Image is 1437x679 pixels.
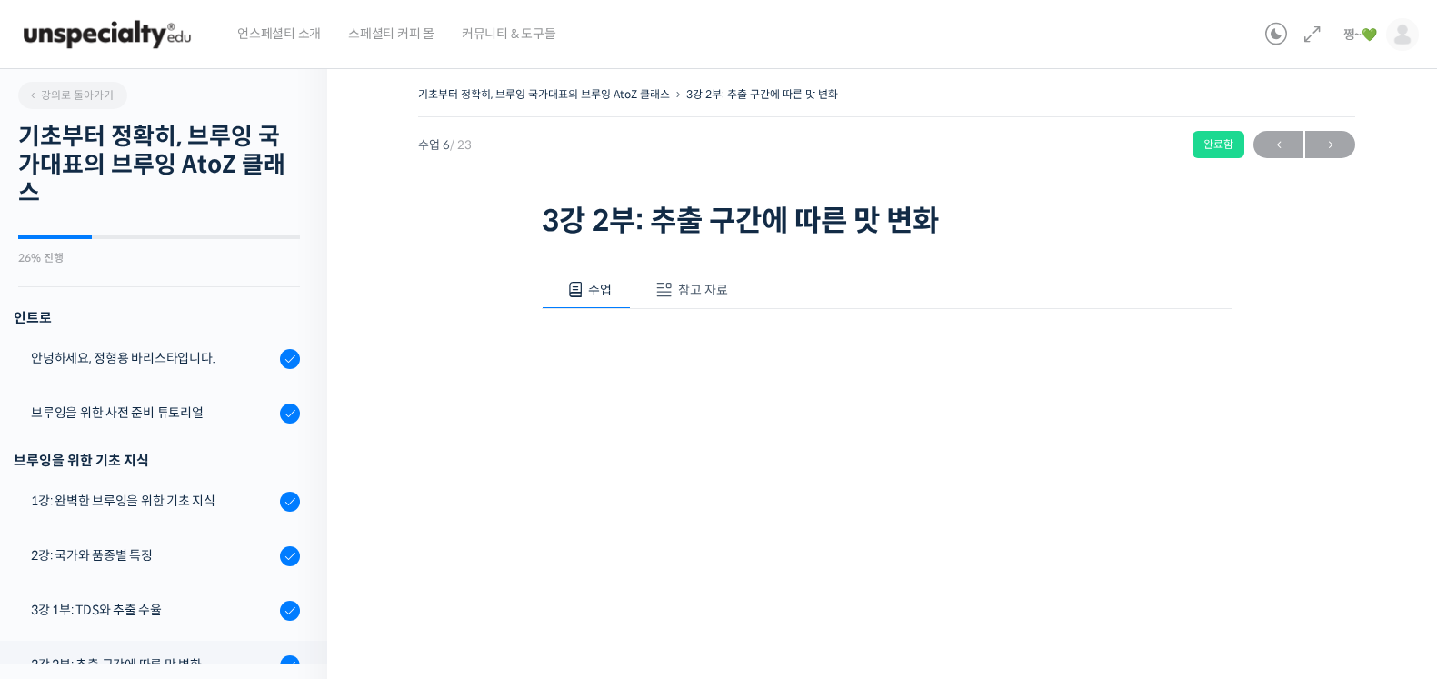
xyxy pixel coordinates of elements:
a: 강의로 돌아가기 [18,82,127,109]
div: 안녕하세요, 정형용 바리스타입니다. [31,348,274,368]
a: 다음→ [1305,131,1355,158]
span: ← [1253,133,1303,157]
span: 수업 [588,282,612,298]
span: → [1305,133,1355,157]
div: 3강 1부: TDS와 추출 수율 [31,600,274,620]
span: 강의로 돌아가기 [27,88,114,102]
div: 브루잉을 위한 사전 준비 튜토리얼 [31,403,274,423]
div: 1강: 완벽한 브루잉을 위한 기초 지식 [31,491,274,511]
a: 3강 2부: 추출 구간에 따른 맛 변화 [686,87,838,101]
h1: 3강 2부: 추출 구간에 따른 맛 변화 [542,204,1232,238]
div: 26% 진행 [18,253,300,264]
div: 브루잉을 위한 기초 지식 [14,448,300,473]
div: 완료함 [1193,131,1244,158]
h3: 인트로 [14,305,300,330]
a: 기초부터 정확히, 브루잉 국가대표의 브루잉 AtoZ 클래스 [418,87,670,101]
h2: 기초부터 정확히, 브루잉 국가대표의 브루잉 AtoZ 클래스 [18,123,300,208]
span: / 23 [450,137,472,153]
a: ←이전 [1253,131,1303,158]
span: 수업 6 [418,139,472,151]
span: 참고 자료 [678,282,728,298]
span: 쩡~💚 [1343,26,1377,43]
div: 3강 2부: 추출 구간에 따른 맛 변화 [31,654,274,674]
div: 2강: 국가와 품종별 특징 [31,545,274,565]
